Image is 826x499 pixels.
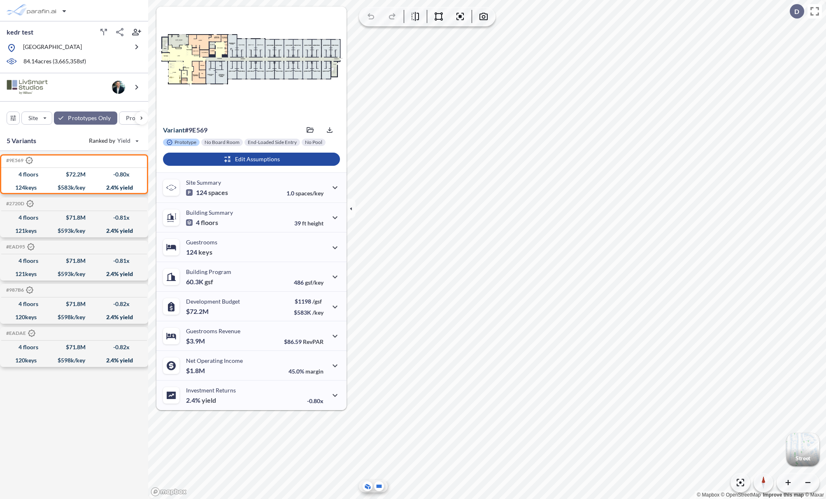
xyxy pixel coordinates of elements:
[5,200,34,208] h5: Click to copy the code
[248,139,297,146] p: End-Loaded Side Entry
[151,487,187,497] a: Mapbox homepage
[175,139,196,146] p: Prototype
[302,220,306,227] span: ft
[82,134,144,147] button: Ranked by Yield
[7,136,37,146] p: 5 Variants
[284,338,323,345] p: $86.59
[305,279,323,286] span: gsf/key
[794,8,799,15] p: D
[186,357,243,364] p: Net Operating Income
[186,387,236,394] p: Investment Returns
[303,338,323,345] span: RevPAR
[697,492,719,498] a: Mapbox
[205,139,240,146] p: No Board Room
[163,126,207,134] p: # 9e569
[186,248,212,256] p: 124
[721,492,761,498] a: OpenStreetMap
[307,220,323,227] span: height
[202,396,216,404] span: yield
[305,368,323,375] span: margin
[54,111,117,125] button: Prototypes Only
[186,179,221,186] p: Site Summary
[305,139,322,146] p: No Pool
[796,455,810,462] p: Street
[186,367,206,375] p: $1.8M
[119,111,163,125] button: Program
[21,111,52,125] button: Site
[186,239,217,246] p: Guestrooms
[786,433,819,466] img: Switcher Image
[374,481,384,491] button: Site Plan
[307,397,323,404] p: -0.80x
[5,157,33,165] h5: Click to copy the code
[186,278,213,286] p: 60.3K
[201,218,218,227] span: floors
[235,155,280,163] p: Edit Assumptions
[5,287,33,294] h5: Click to copy the code
[186,337,206,345] p: $3.9M
[198,248,212,256] span: keys
[289,368,323,375] p: 45.0%
[126,114,149,122] p: Program
[186,188,228,197] p: 124
[117,137,131,145] span: Yield
[186,218,218,227] p: 4
[208,188,228,197] span: spaces
[295,190,323,197] span: spaces/key
[786,433,819,466] button: Switcher ImageStreet
[23,57,86,66] p: 84.14 acres ( 3,665,358 sf)
[763,492,804,498] a: Improve this map
[294,279,323,286] p: 486
[805,492,824,498] a: Maxar
[294,220,323,227] p: 39
[186,209,233,216] p: Building Summary
[186,268,231,275] p: Building Program
[163,153,340,166] button: Edit Assumptions
[112,81,125,94] img: user logo
[312,309,323,316] span: /key
[5,244,35,251] h5: Click to copy the code
[28,114,38,122] p: Site
[363,481,372,491] button: Aerial View
[68,114,111,122] p: Prototypes Only
[7,28,33,37] p: kedr test
[286,190,323,197] p: 1.0
[163,126,185,134] span: Variant
[23,43,82,53] p: [GEOGRAPHIC_DATA]
[294,309,323,316] p: $583K
[186,298,240,305] p: Development Budget
[312,298,322,305] span: /gsf
[186,307,210,316] p: $72.2M
[5,330,35,337] h5: Click to copy the code
[186,396,216,404] p: 2.4%
[205,278,213,286] span: gsf
[186,327,240,334] p: Guestrooms Revenue
[7,79,48,95] img: BrandImage
[294,298,323,305] p: $1198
